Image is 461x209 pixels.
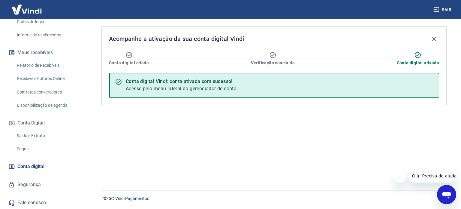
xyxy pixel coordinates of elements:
[4,4,50,9] span: Olá! Precisa de ajuda?
[14,130,83,142] a: Saldo e Extrato
[7,116,83,130] button: Conta Digital
[14,29,83,41] a: Informe de rendimentos
[14,86,83,98] a: Contratos com credores
[115,196,149,201] a: Vindi Pagamentos
[109,34,244,44] span: Acompanhe a ativação da sua conta digital Vindi
[14,16,83,28] a: Dados de login
[109,60,149,66] span: Conta digital criada
[101,195,447,202] p: 2025 ©
[397,60,439,66] span: Conta digital ativada
[126,86,238,91] span: Acesse pelo menu lateral do gerenciador de conta.
[14,72,83,85] a: Recebíveis Futuros Online
[126,78,238,85] div: Conta digital Vindi: conta ativada com sucesso!
[14,99,83,112] a: Disponibilização de agenda
[17,162,44,171] span: Conta digital
[14,59,83,72] a: Relatório de Recebíveis
[7,160,83,173] a: Conta digital
[7,0,46,19] img: Vindi
[408,169,456,183] iframe: Mensagem da empresa
[14,143,83,155] a: Saque
[7,46,83,59] button: Meus recebíveis
[437,185,456,204] iframe: Botão para abrir a janela de mensagens
[251,60,295,66] span: Verificação concluída
[7,178,83,191] a: Segurança
[394,171,406,183] iframe: Fechar mensagem
[432,4,454,15] button: Sair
